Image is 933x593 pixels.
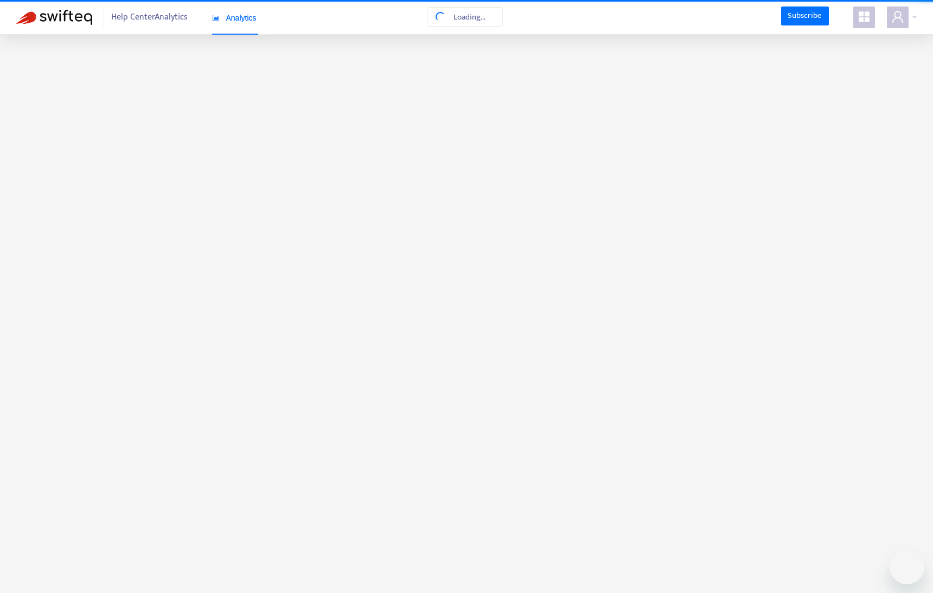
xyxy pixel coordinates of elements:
span: user [891,10,904,23]
iframe: Button to launch messaging window [890,550,924,584]
span: appstore [858,10,871,23]
span: Analytics [212,14,257,22]
span: Help Center Analytics [111,7,188,28]
img: Swifteq [16,10,92,25]
a: Subscribe [781,7,829,26]
span: area-chart [212,14,220,22]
